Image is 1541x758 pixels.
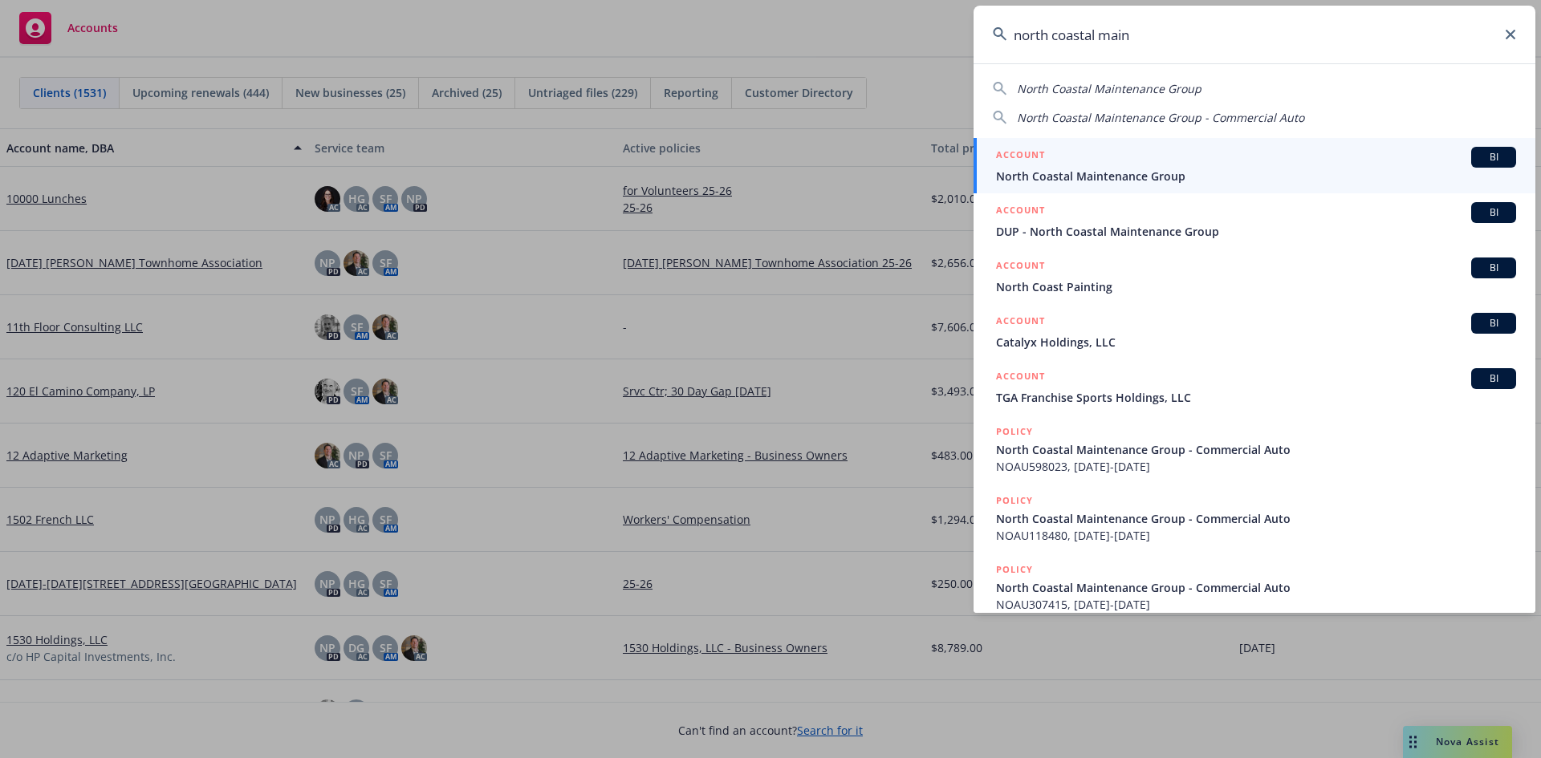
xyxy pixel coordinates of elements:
span: NOAU118480, [DATE]-[DATE] [996,527,1516,544]
h5: POLICY [996,561,1033,578]
span: NOAU307415, [DATE]-[DATE] [996,596,1516,613]
a: ACCOUNTBIDUP - North Coastal Maintenance Group [974,193,1535,249]
span: BI [1478,371,1510,386]
span: BI [1478,205,1510,220]
a: ACCOUNTBITGA Franchise Sports Holdings, LLC [974,359,1535,415]
input: Search... [974,6,1535,63]
span: North Coastal Maintenance Group - Commercial Auto [996,510,1516,527]
h5: ACCOUNT [996,313,1045,332]
a: POLICYNorth Coastal Maintenance Group - Commercial AutoNOAU118480, [DATE]-[DATE] [974,484,1535,553]
span: North Coast Painting [996,278,1516,295]
span: TGA Franchise Sports Holdings, LLC [996,389,1516,406]
span: North Coastal Maintenance Group [1017,81,1201,96]
h5: POLICY [996,492,1033,509]
a: ACCOUNTBICatalyx Holdings, LLC [974,304,1535,359]
h5: ACCOUNT [996,202,1045,221]
a: POLICYNorth Coastal Maintenance Group - Commercial AutoNOAU307415, [DATE]-[DATE] [974,553,1535,622]
span: Catalyx Holdings, LLC [996,334,1516,351]
span: DUP - North Coastal Maintenance Group [996,223,1516,240]
a: POLICYNorth Coastal Maintenance Group - Commercial AutoNOAU598023, [DATE]-[DATE] [974,415,1535,484]
h5: ACCOUNT [996,147,1045,166]
a: ACCOUNTBINorth Coast Painting [974,249,1535,304]
span: BI [1478,261,1510,275]
h5: POLICY [996,424,1033,440]
span: North Coastal Maintenance Group [996,168,1516,184]
h5: ACCOUNT [996,368,1045,387]
span: BI [1478,316,1510,330]
span: BI [1478,150,1510,164]
span: North Coastal Maintenance Group - Commercial Auto [996,579,1516,596]
h5: ACCOUNT [996,257,1045,277]
span: North Coastal Maintenance Group - Commercial Auto [996,441,1516,458]
span: NOAU598023, [DATE]-[DATE] [996,458,1516,475]
span: North Coastal Maintenance Group - Commercial Auto [1017,110,1304,125]
a: ACCOUNTBINorth Coastal Maintenance Group [974,138,1535,193]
